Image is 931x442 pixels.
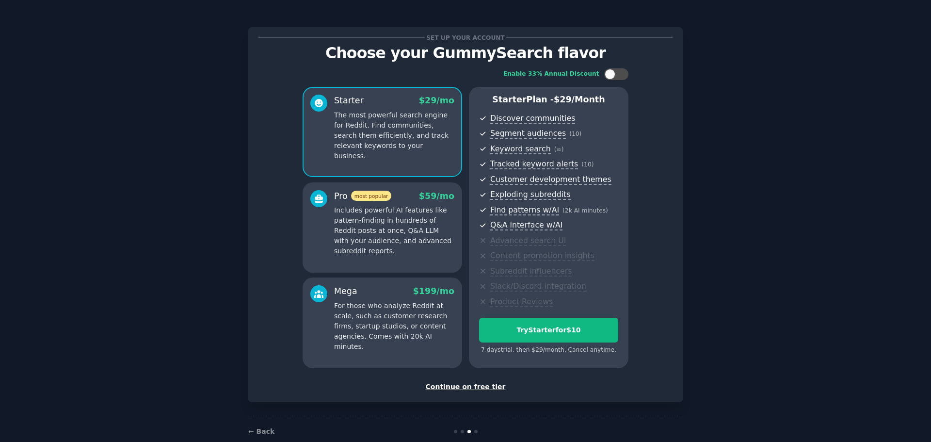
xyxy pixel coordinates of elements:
span: Advanced search UI [490,236,566,246]
span: $ 59 /mo [419,191,454,201]
p: For those who analyze Reddit at scale, such as customer research firms, startup studios, or conte... [334,301,454,352]
span: Tracked keyword alerts [490,159,578,169]
span: Keyword search [490,144,551,154]
span: Product Reviews [490,297,553,307]
span: Content promotion insights [490,251,594,261]
span: most popular [351,191,392,201]
p: Includes powerful AI features like pattern-finding in hundreds of Reddit posts at once, Q&A LLM w... [334,205,454,256]
span: Customer development themes [490,175,611,185]
button: TryStarterfor$10 [479,318,618,343]
span: Discover communities [490,114,575,124]
a: ← Back [248,427,274,435]
span: Q&A interface w/AI [490,220,562,230]
div: Continue on free tier [258,382,673,392]
div: Starter [334,95,364,107]
div: Pro [334,190,391,202]
div: Enable 33% Annual Discount [503,70,599,79]
div: Mega [334,285,357,297]
span: $ 29 /mo [419,96,454,105]
span: ( 10 ) [569,131,581,137]
span: ( 10 ) [581,161,594,168]
span: Find patterns w/AI [490,205,559,215]
span: Subreddit influencers [490,266,572,277]
div: Try Starter for $10 [480,325,618,335]
span: Segment audiences [490,129,566,139]
div: 7 days trial, then $ 29 /month . Cancel anytime. [479,346,618,355]
span: Set up your account [425,33,507,43]
span: Exploding subreddits [490,190,570,200]
p: Starter Plan - [479,94,618,106]
span: Slack/Discord integration [490,281,586,292]
span: ( 2k AI minutes ) [562,207,608,214]
span: $ 29 /month [554,95,605,104]
span: ( ∞ ) [554,146,564,153]
p: Choose your GummySearch flavor [258,45,673,62]
p: The most powerful search engine for Reddit. Find communities, search them efficiently, and track ... [334,110,454,161]
span: $ 199 /mo [413,286,454,296]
